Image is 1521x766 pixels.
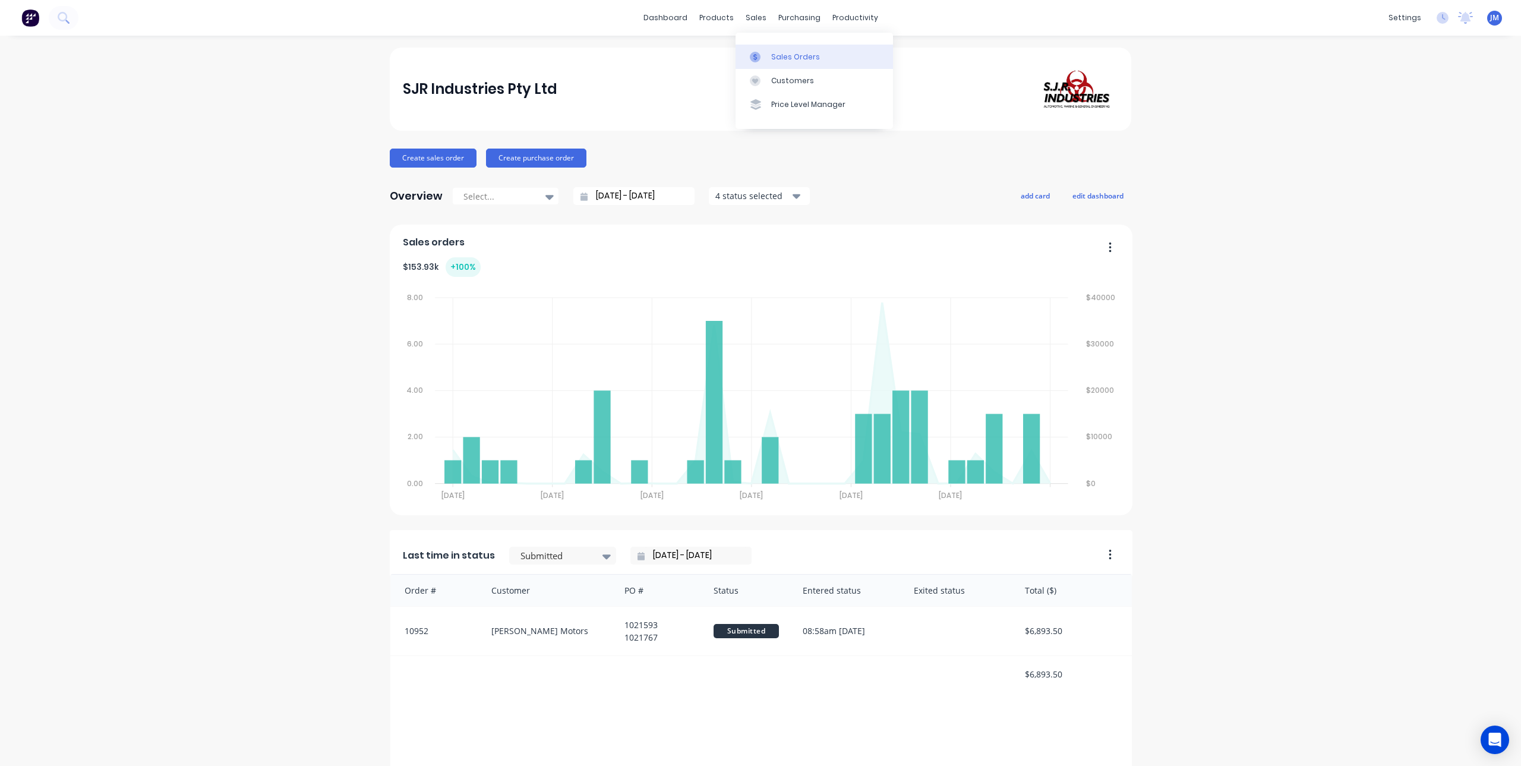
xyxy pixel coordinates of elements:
[390,575,479,606] div: Order #
[791,607,902,655] div: 08:58am [DATE]
[702,575,791,606] div: Status
[408,432,423,442] tspan: 2.00
[736,93,893,116] a: Price Level Manager
[714,624,779,638] span: Submitted
[446,257,481,277] div: + 100 %
[390,184,443,208] div: Overview
[645,547,747,565] input: Filter by date
[1013,188,1058,203] button: add card
[406,385,423,395] tspan: 4.00
[407,292,423,302] tspan: 8.00
[1087,292,1116,302] tspan: $40000
[613,607,702,655] div: 1021593 1021767
[709,187,810,205] button: 4 status selected
[902,575,1013,606] div: Exited status
[1481,726,1509,754] div: Open Intercom Messenger
[403,549,495,563] span: Last time in status
[21,9,39,27] img: Factory
[407,478,423,488] tspan: 0.00
[479,607,613,655] div: [PERSON_NAME] Motors
[403,77,557,101] div: SJR Industries Pty Ltd
[840,490,863,500] tspan: [DATE]
[1035,64,1118,114] img: SJR Industries Pty Ltd
[1087,432,1113,442] tspan: $10000
[772,9,826,27] div: purchasing
[1013,607,1132,655] div: $6,893.50
[791,575,902,606] div: Entered status
[1013,575,1132,606] div: Total ($)
[715,190,790,202] div: 4 status selected
[740,9,772,27] div: sales
[613,575,702,606] div: PO #
[1087,385,1115,395] tspan: $20000
[638,9,693,27] a: dashboard
[771,52,820,62] div: Sales Orders
[407,339,423,349] tspan: 6.00
[771,75,814,86] div: Customers
[640,490,664,500] tspan: [DATE]
[740,490,763,500] tspan: [DATE]
[541,490,564,500] tspan: [DATE]
[479,575,613,606] div: Customer
[1383,9,1427,27] div: settings
[390,607,479,655] div: 10952
[441,490,464,500] tspan: [DATE]
[1087,339,1115,349] tspan: $30000
[1490,12,1499,23] span: JM
[486,149,586,168] button: Create purchase order
[939,490,963,500] tspan: [DATE]
[736,69,893,93] a: Customers
[736,45,893,68] a: Sales Orders
[1013,656,1132,692] div: $6,893.50
[771,99,845,110] div: Price Level Manager
[403,235,465,250] span: Sales orders
[390,149,477,168] button: Create sales order
[693,9,740,27] div: products
[826,9,884,27] div: productivity
[1087,478,1097,488] tspan: $0
[1065,188,1131,203] button: edit dashboard
[403,257,481,277] div: $ 153.93k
